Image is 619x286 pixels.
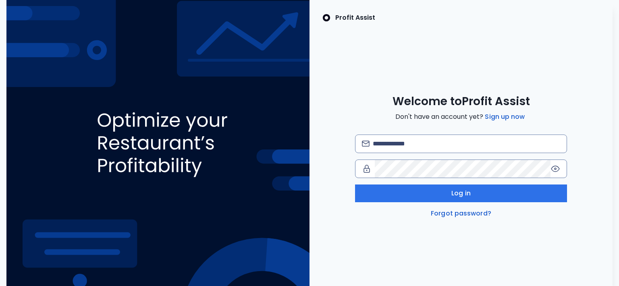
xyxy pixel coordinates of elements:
[322,13,330,23] img: SpotOn Logo
[362,141,370,147] img: email
[483,112,526,122] a: Sign up now
[429,209,493,218] a: Forgot password?
[395,112,526,122] span: Don't have an account yet?
[393,94,530,109] span: Welcome to Profit Assist
[355,184,567,202] button: Log in
[451,189,471,198] span: Log in
[335,13,375,23] p: Profit Assist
